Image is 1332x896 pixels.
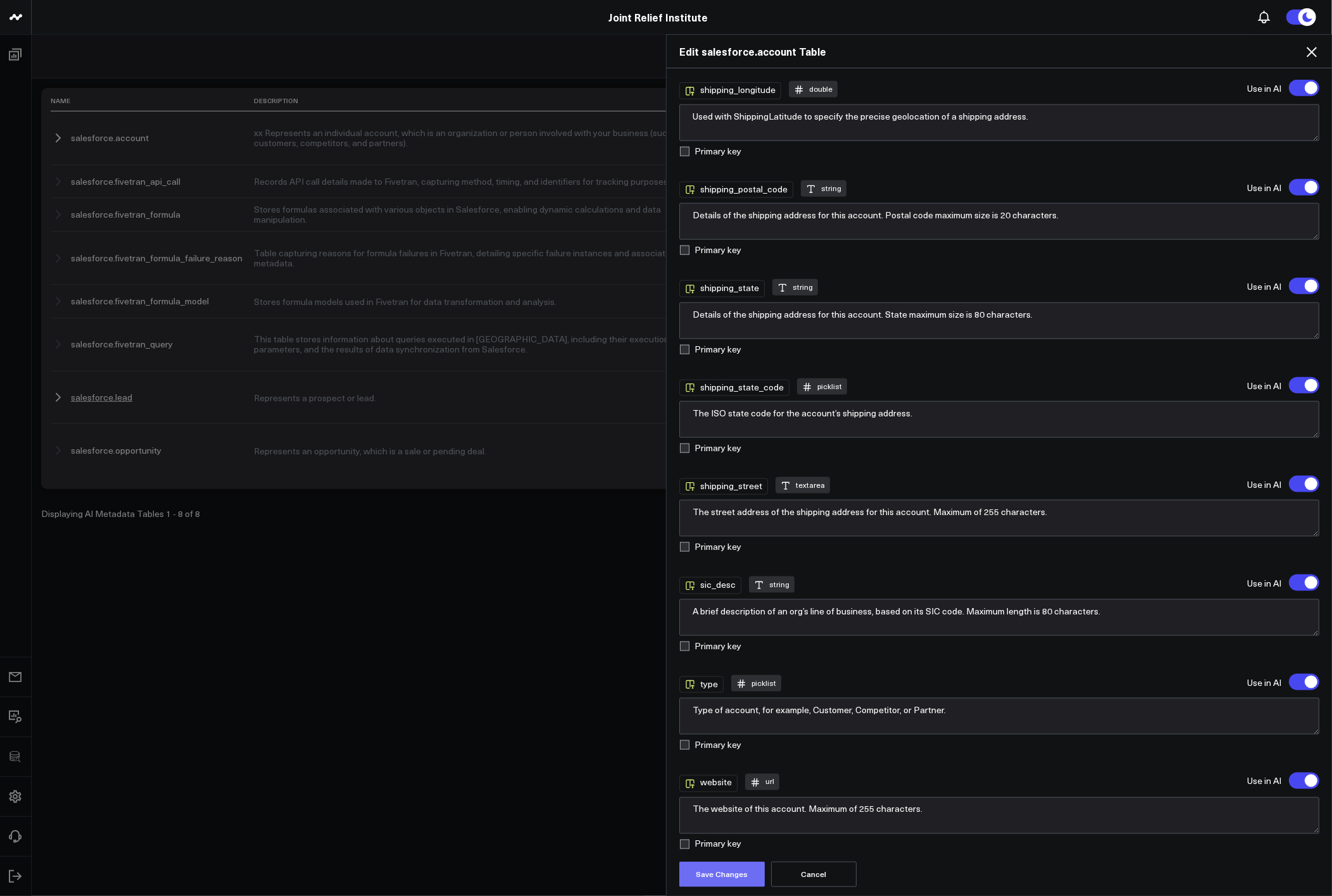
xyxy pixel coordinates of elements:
button: Cancel [771,862,857,887]
label: Primary key [679,839,741,849]
label: Primary key [679,443,741,453]
label: Use in AI [1247,678,1281,687]
label: 'website' will be excluded from AI searches [1289,773,1319,789]
div: string [749,576,795,593]
label: 'shipping_street' will be excluded from AI searches [1289,476,1319,492]
label: Primary key [679,146,741,156]
textarea: Details of the shipping address for this account. Postal code maximum size is 20 characters. [679,203,1319,240]
label: Primary key [679,740,741,750]
label: Primary key [679,542,741,552]
div: url [745,774,779,790]
label: 'sic_desc' will be excluded from AI searches [1289,575,1319,591]
label: 'shipping_postal_code' will be excluded from AI searches [1289,179,1319,196]
label: 'shipping_longitude' will be excluded from AI searches [1289,80,1319,96]
h2: Edit salesforce.account Table [679,44,1319,58]
div: picklist [797,378,847,395]
div: shipping_postal_code [679,182,793,198]
textarea: A brief description of an org’s line of business, based on its SIC code. Maximum length is 80 cha... [679,599,1319,636]
button: Save Changes [679,862,765,887]
label: Primary key [679,641,741,651]
textarea: The website of this account. Maximum of 255 characters. [679,797,1319,834]
textarea: The ISO state code for the account’s shipping address. [679,401,1319,438]
label: Primary key [679,344,741,354]
label: Primary key [679,245,741,255]
div: string [772,279,818,296]
label: 'type' will be excluded from AI searches [1289,674,1319,690]
label: 'shipping_state_code' will be excluded from AI searches [1289,377,1319,394]
textarea: Type of account, for example, Customer, Competitor, or Partner. [679,698,1319,735]
div: shipping_state_code [679,380,789,396]
div: picklist [731,675,781,692]
a: Joint Relief Institute [608,10,708,24]
textarea: Used with ShippingLatitude to specify the precise geolocation of a shipping address. [679,104,1319,141]
div: textarea [776,477,830,494]
label: Use in AI [1247,184,1281,192]
label: Use in AI [1247,579,1281,588]
div: type [679,676,724,693]
label: Use in AI [1247,84,1281,93]
div: website [679,775,738,792]
label: Use in AI [1247,282,1281,291]
label: Use in AI [1247,382,1281,390]
div: double [789,81,838,97]
div: shipping_street [679,478,768,495]
label: Use in AI [1247,480,1281,489]
label: Use in AI [1247,777,1281,786]
textarea: The street address of the shipping address for this account. Maximum of 255 characters. [679,500,1319,537]
div: shipping_state [679,280,765,297]
textarea: Details of the shipping address for this account. State maximum size is 80 characters. [679,302,1319,339]
div: shipping_longitude [679,82,781,99]
label: 'shipping_state' will be excluded from AI searches [1289,278,1319,294]
div: string [801,180,846,197]
div: sic_desc [679,577,741,594]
